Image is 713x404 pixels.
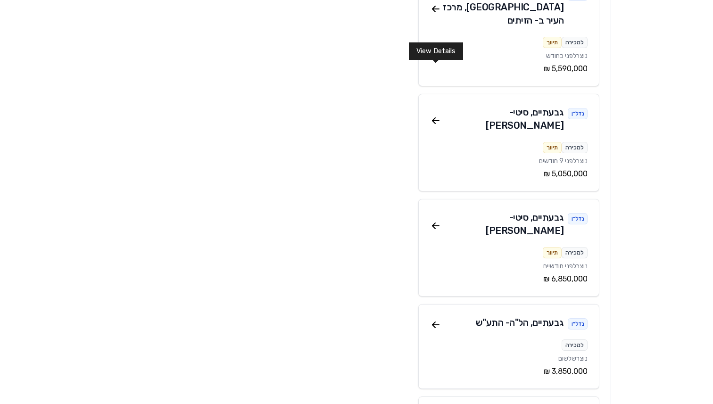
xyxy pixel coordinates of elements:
[568,318,588,330] div: נדל״ן
[568,213,588,224] div: נדל״ן
[430,168,588,180] div: ‏5,050,000 ‏₪
[543,142,562,153] div: תיווך
[539,157,588,165] span: נוצר לפני 9 חודשים
[476,316,564,330] div: גבעתיים , הל"ה - התע"ש
[568,108,588,119] div: נדל״ן
[562,142,588,153] div: למכירה
[562,339,588,351] div: למכירה
[430,273,588,285] div: ‏6,850,000 ‏₪
[441,211,564,237] div: גבעתיים , סיטי - [PERSON_NAME]
[543,37,562,48] div: תיווך
[562,37,588,48] div: למכירה
[543,247,562,258] div: תיווך
[441,106,564,132] div: גבעתיים , סיטי - [PERSON_NAME]
[430,366,588,377] div: ‏3,850,000 ‏₪
[543,262,588,270] span: נוצר לפני חודשיים
[430,63,588,74] div: ‏5,590,000 ‏₪
[546,52,588,60] span: נוצר לפני כחודש
[562,247,588,258] div: למכירה
[558,355,588,363] span: נוצר שלשום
